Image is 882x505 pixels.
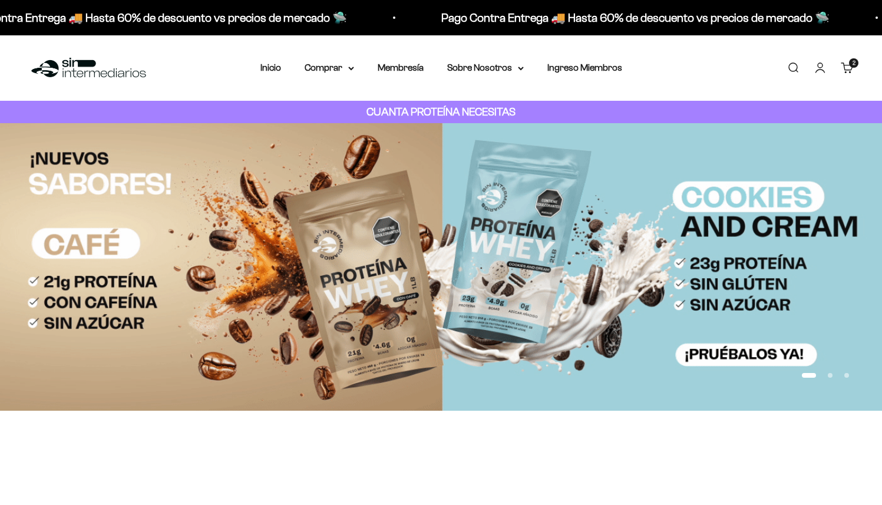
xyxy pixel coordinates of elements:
span: 2 [853,60,855,66]
summary: Comprar [305,60,354,75]
strong: CUANTA PROTEÍNA NECESITAS [366,105,516,118]
a: Ingreso Miembros [547,62,622,72]
a: Membresía [378,62,424,72]
summary: Sobre Nosotros [447,60,524,75]
p: Pago Contra Entrega 🚚 Hasta 60% de descuento vs precios de mercado 🛸 [437,8,825,27]
a: Inicio [260,62,281,72]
